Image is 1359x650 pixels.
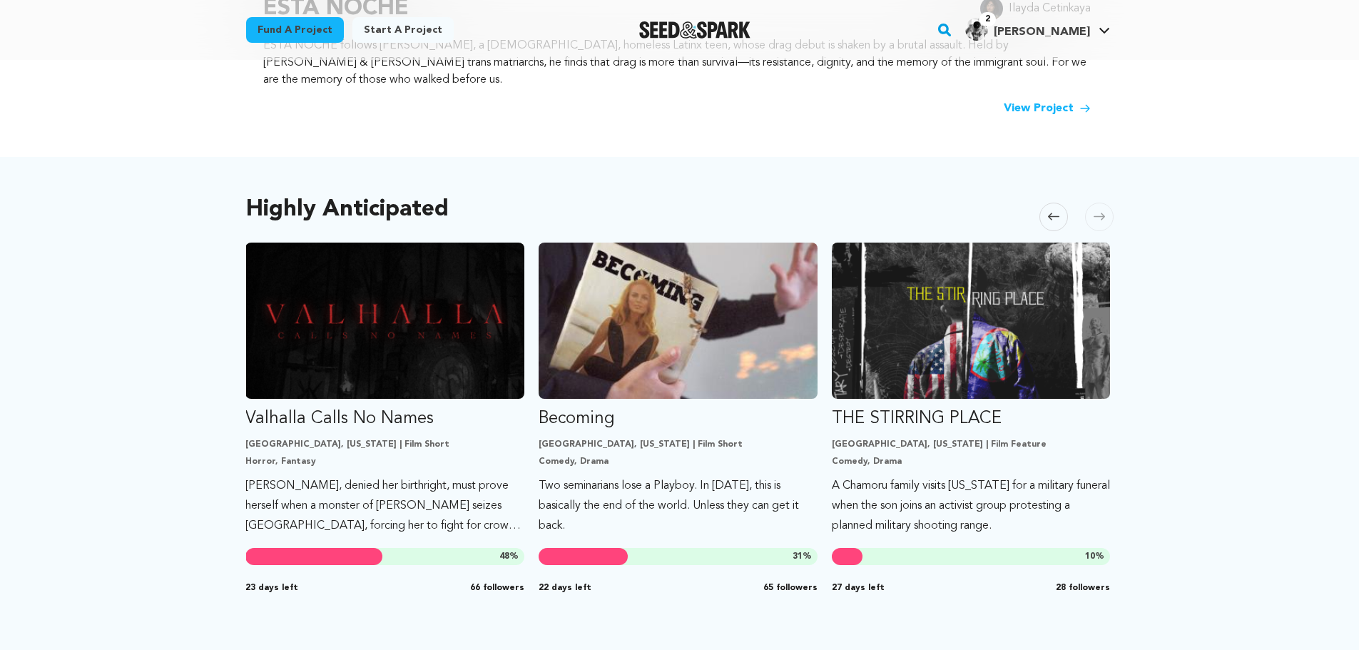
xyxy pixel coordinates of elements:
a: Fund Valhalla Calls No Names [245,243,524,536]
span: 66 followers [470,582,524,594]
a: Fund a project [246,17,344,43]
p: Two seminarians lose a Playboy. In [DATE], this is basically the end of the world. Unless they ca... [539,476,818,536]
a: View Project [1004,100,1091,117]
a: Fund THE STIRRING PLACE [832,243,1111,536]
span: 23 days left [245,582,298,594]
p: A Chamoru family visits [US_STATE] for a military funeral when the son joins an activist group pr... [832,476,1111,536]
img: Seed&Spark Logo Dark Mode [639,21,751,39]
a: Seed&Spark Homepage [639,21,751,39]
p: Horror, Fantasy [245,456,524,467]
span: 10 [1085,552,1095,561]
span: [PERSON_NAME] [994,26,1090,38]
p: [PERSON_NAME], denied her birthright, must prove herself when a monster of [PERSON_NAME] seizes [... [245,476,524,536]
img: picture.jpeg [965,18,988,41]
p: THE STIRRING PLACE [832,407,1111,430]
p: Becoming [539,407,818,430]
p: Comedy, Drama [539,456,818,467]
p: Comedy, Drama [832,456,1111,467]
p: ESTA NOCHE follows [PERSON_NAME], a [DEMOGRAPHIC_DATA], homeless Latinx teen, whose drag debut is... [263,37,1091,88]
span: 28 followers [1056,582,1110,594]
span: % [1085,551,1104,562]
h2: Highly Anticipated [246,200,449,220]
a: Start a project [352,17,454,43]
span: 31 [793,552,803,561]
span: 65 followers [763,582,818,594]
div: Trevor H.'s Profile [965,18,1090,41]
span: 48 [499,552,509,561]
span: Trevor H.'s Profile [962,15,1113,45]
a: Trevor H.'s Profile [962,15,1113,41]
p: [GEOGRAPHIC_DATA], [US_STATE] | Film Short [245,439,524,450]
span: % [793,551,812,562]
p: [GEOGRAPHIC_DATA], [US_STATE] | Film Feature [832,439,1111,450]
p: [GEOGRAPHIC_DATA], [US_STATE] | Film Short [539,439,818,450]
span: 2 [979,12,996,26]
p: Valhalla Calls No Names [245,407,524,430]
span: 27 days left [832,582,885,594]
span: % [499,551,519,562]
span: 22 days left [539,582,591,594]
a: Fund Becoming [539,243,818,536]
